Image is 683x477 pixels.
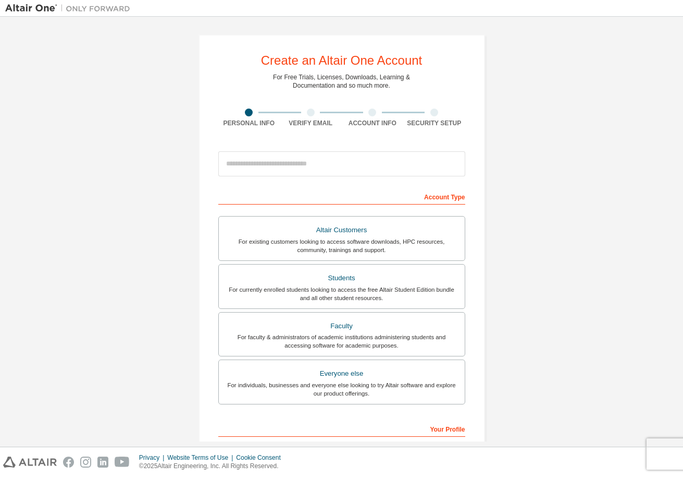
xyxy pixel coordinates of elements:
div: Account Type [218,188,465,205]
div: Create an Altair One Account [261,54,423,67]
div: Verify Email [280,119,342,127]
div: For existing customers looking to access software downloads, HPC resources, community, trainings ... [225,237,458,254]
div: Students [225,271,458,285]
div: Cookie Consent [236,454,287,462]
div: For individuals, businesses and everyone else looking to try Altair software and explore our prod... [225,381,458,398]
div: For Free Trials, Licenses, Downloads, Learning & Documentation and so much more. [273,73,410,90]
img: facebook.svg [63,457,74,468]
img: youtube.svg [115,457,130,468]
img: instagram.svg [80,457,91,468]
img: linkedin.svg [97,457,108,468]
div: Account Info [342,119,404,127]
div: Personal Info [218,119,280,127]
div: Everyone else [225,366,458,381]
div: Your Profile [218,420,465,437]
div: Privacy [139,454,167,462]
div: For faculty & administrators of academic institutions administering students and accessing softwa... [225,333,458,350]
img: altair_logo.svg [3,457,57,468]
div: Faculty [225,319,458,333]
p: © 2025 Altair Engineering, Inc. All Rights Reserved. [139,462,287,471]
div: Website Terms of Use [167,454,236,462]
div: Altair Customers [225,223,458,237]
img: Altair One [5,3,135,14]
div: For currently enrolled students looking to access the free Altair Student Edition bundle and all ... [225,285,458,302]
div: Security Setup [403,119,465,127]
